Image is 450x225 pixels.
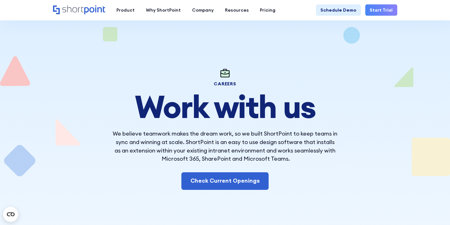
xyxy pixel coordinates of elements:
[192,7,214,14] div: Company
[3,207,18,222] button: Open CMP widget
[116,7,135,14] div: Product
[365,4,397,16] a: Start Trial
[181,172,269,190] a: Check Current Openings
[113,130,338,163] p: We believe teamwork makes the dream work, so we built ShortPoint to keep teams in sync and winnin...
[254,4,281,16] a: Pricing
[140,4,186,16] a: Why ShortPoint
[316,4,361,16] a: Schedule Demo
[225,7,249,14] div: Resources
[113,93,338,121] h2: Work with us
[113,82,338,86] h1: careers
[111,4,140,16] a: Product
[337,152,450,225] iframe: Chat Widget
[260,7,276,14] div: Pricing
[186,4,219,16] a: Company
[53,5,105,15] a: Home
[146,7,181,14] div: Why ShortPoint
[219,4,254,16] a: Resources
